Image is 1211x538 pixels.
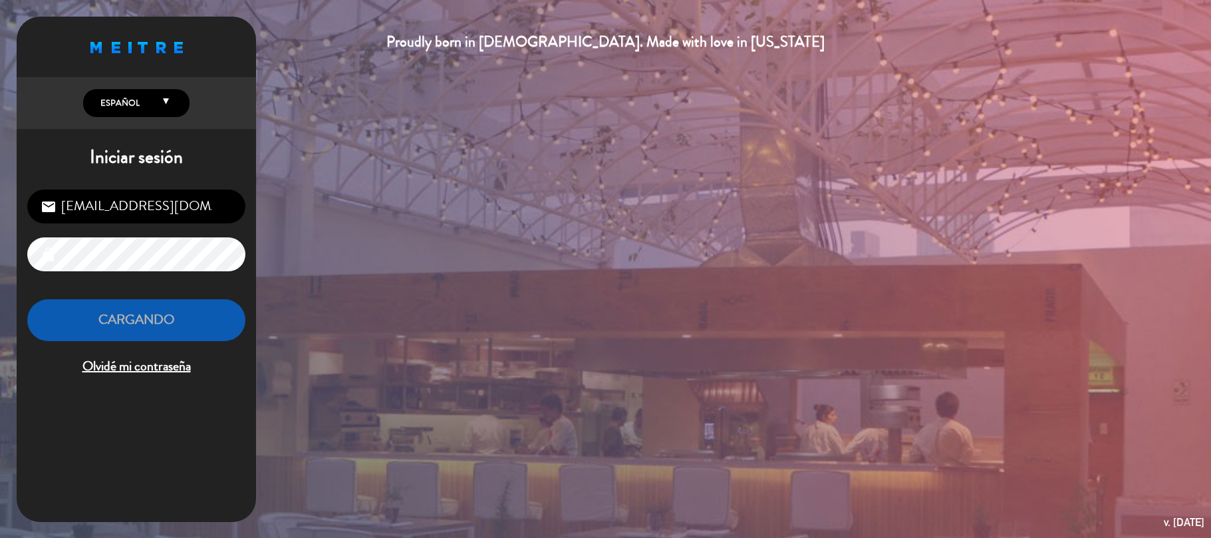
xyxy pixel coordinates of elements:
input: Correo Electrónico [27,190,245,223]
span: Olvidé mi contraseña [27,356,245,378]
div: v. [DATE] [1164,513,1204,531]
i: lock [41,247,57,263]
button: Cargando [27,299,245,341]
span: Español [97,96,140,110]
h1: Iniciar sesión [17,146,256,169]
i: email [41,199,57,215]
